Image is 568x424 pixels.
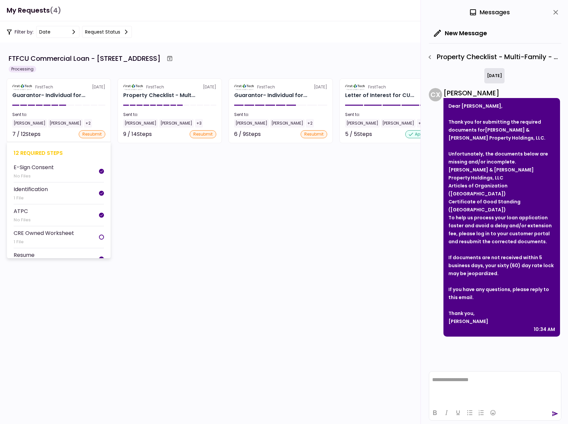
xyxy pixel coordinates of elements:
[234,112,327,118] div: Sent to:
[146,84,164,90] div: FirstTech
[234,130,261,138] div: 6 / 9 Steps
[14,217,31,223] div: No Files
[14,195,48,201] div: 1 File
[441,408,452,417] button: Italic
[234,91,307,99] div: Guarantor- Individual for CULLUM & KELLEY PROPERTY HOLDINGS, LLC Keith Cullum
[448,285,555,301] div: If you have any questions, please reply to this email.
[123,84,143,90] img: Partner logo
[195,119,203,128] div: +3
[417,119,425,128] div: +2
[14,251,35,259] div: Resume
[429,408,440,417] button: Bold
[14,207,31,215] div: ATPC
[345,130,372,138] div: 5 / 5 Steps
[452,408,464,417] button: Underline
[424,52,561,63] div: Property Checklist - Multi-Family - Organization Documents for Borrowing Entity
[234,84,327,90] div: [DATE]
[190,130,216,138] div: resubmit
[448,309,555,317] div: Thank you,
[39,28,50,36] div: date
[443,88,560,98] div: [PERSON_NAME]
[448,182,508,197] strong: Articles of Organization ([GEOGRAPHIC_DATA])
[429,25,492,42] button: New Message
[234,84,254,90] img: Partner logo
[164,53,176,64] button: Archive workflow
[35,84,53,90] div: FirstTech
[448,254,555,277] div: If documents are not received within 5 business days, your sixty (60) day rate lock may be jeopar...
[381,119,416,128] div: [PERSON_NAME]
[345,112,438,118] div: Sent to:
[448,102,555,110] div: Dear [PERSON_NAME],
[14,149,104,157] div: 12 required steps
[123,84,216,90] div: [DATE]
[550,7,561,18] button: close
[448,214,555,246] div: To help us process your loan application faster and avoid a delay and/or extension fee, please lo...
[123,119,158,128] div: [PERSON_NAME]
[36,26,79,38] button: date
[12,84,105,90] div: [DATE]
[159,119,194,128] div: [PERSON_NAME]
[82,26,132,38] button: Request status
[345,119,380,128] div: [PERSON_NAME]
[14,163,54,171] div: E-Sign Consent
[301,130,327,138] div: resubmit
[345,84,365,90] img: Partner logo
[448,151,548,165] strong: Unfortunately, the documents below are missing and/or incomplete.
[123,130,152,138] div: 9 / 14 Steps
[484,68,505,83] div: [DATE]
[429,88,442,101] div: C X
[9,53,160,63] div: FTFCU Commercial Loan - [STREET_ADDRESS]
[50,4,61,17] span: (4)
[552,410,558,417] button: send
[257,84,275,90] div: FirstTech
[12,84,33,90] img: Partner logo
[79,130,105,138] div: resubmit
[7,4,61,17] h1: My Requests
[123,112,216,118] div: Sent to:
[345,84,438,90] div: [DATE]
[14,173,54,179] div: No Files
[9,66,36,72] div: Processing
[12,130,41,138] div: 7 / 12 Steps
[405,130,438,138] div: approved
[429,371,561,405] iframe: Rich Text Area
[84,119,92,128] div: +2
[14,185,48,193] div: Identification
[48,119,83,128] div: [PERSON_NAME]
[448,317,555,325] div: [PERSON_NAME]
[464,408,475,417] button: Bullet list
[448,118,555,142] div: Thank you for submitting the required documents for .
[469,7,510,17] div: Messages
[14,229,74,237] div: CRE Owned Worksheet
[448,127,544,141] strong: [PERSON_NAME] & [PERSON_NAME] Property Holdings, LLC
[368,84,386,90] div: FirstTech
[448,198,521,213] strong: Certificate of Good Standing ([GEOGRAPHIC_DATA])
[534,325,555,333] div: 10:34 AM
[270,119,305,128] div: [PERSON_NAME]
[476,408,487,417] button: Numbered list
[306,119,314,128] div: +2
[345,91,414,99] div: Letter of Interest for CULLUM & KELLEY PROPERTY HOLDINGS, LLC 513 E Caney Street Wharton TX
[448,166,534,181] strong: [PERSON_NAME] & [PERSON_NAME] Property Holdings, LLC
[14,239,74,245] div: 1 File
[123,91,195,99] div: Property Checklist - Multi-Family for CULLUM & KELLEY PROPERTY HOLDINGS, LLC 513 E Caney Street
[12,119,47,128] div: [PERSON_NAME]
[12,112,105,118] div: Sent to:
[234,119,269,128] div: [PERSON_NAME]
[487,408,499,417] button: Emojis
[7,26,132,38] div: Filter by:
[12,91,85,99] div: Guarantor- Individual for CULLUM & KELLEY PROPERTY HOLDINGS, LLC Reginald Kelley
